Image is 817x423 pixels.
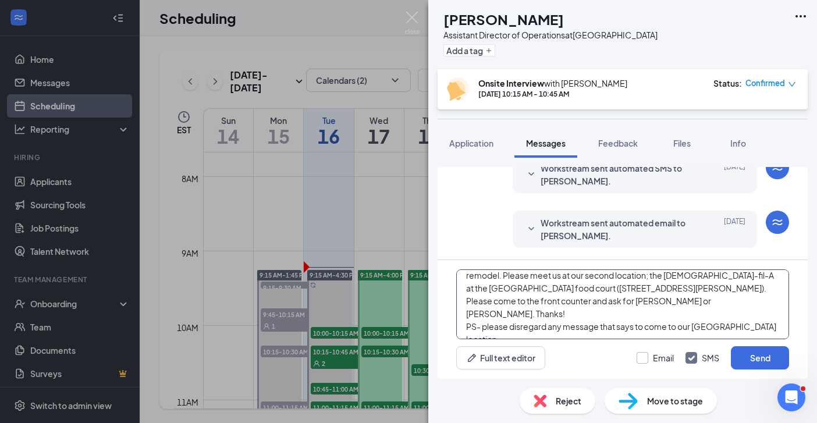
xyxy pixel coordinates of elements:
div: with [PERSON_NAME] [478,77,627,89]
svg: SmallChevronDown [524,222,538,236]
svg: Ellipses [794,9,808,23]
span: Files [673,138,691,148]
button: PlusAdd a tag [443,44,495,56]
span: Workstream sent automated email to [PERSON_NAME]. [541,216,693,242]
span: Application [449,138,493,148]
span: down [788,80,796,88]
textarea: Hi, looking forward to our interview! Our [GEOGRAPHIC_DATA] location is under a remodel. Please m... [456,269,789,339]
svg: SmallChevronDown [524,168,538,182]
svg: Pen [466,352,478,364]
svg: Plus [485,47,492,54]
div: [DATE] 10:15 AM - 10:45 AM [478,89,627,99]
span: Reject [556,394,581,407]
span: [DATE] [724,216,745,242]
span: [DATE] [724,162,745,187]
span: Info [730,138,746,148]
div: Status : [713,77,742,89]
button: Send [731,346,789,369]
h1: [PERSON_NAME] [443,9,564,29]
span: Feedback [598,138,638,148]
b: Onsite Interview [478,78,544,88]
svg: WorkstreamLogo [770,215,784,229]
button: Full text editorPen [456,346,545,369]
span: Messages [526,138,566,148]
div: Assistant Director of Operations at [GEOGRAPHIC_DATA] [443,29,658,41]
span: Workstream sent automated SMS to [PERSON_NAME]. [541,162,693,187]
span: Confirmed [745,77,785,89]
iframe: Intercom live chat [777,383,805,411]
span: Move to stage [647,394,703,407]
svg: WorkstreamLogo [770,161,784,175]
